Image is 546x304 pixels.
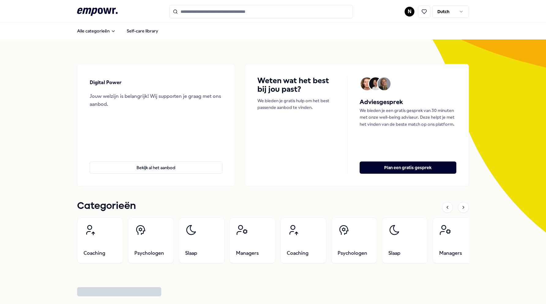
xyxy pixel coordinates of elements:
[72,25,163,37] nav: Main
[90,161,223,174] button: Bekijk al het aanbod
[257,76,335,94] h4: Weten wat het best bij jou past?
[84,250,105,257] span: Coaching
[369,77,382,90] img: Avatar
[185,250,197,257] span: Slaap
[77,217,123,263] a: Coaching
[433,217,479,263] a: Managers
[382,217,428,263] a: Slaap
[179,217,225,263] a: Slaap
[230,217,275,263] a: Managers
[378,77,391,90] img: Avatar
[360,107,456,128] p: We bieden je een gratis gesprek van 30 minuten met onze well-being adviseur. Deze helpt je met he...
[169,5,353,18] input: Search for products, categories or subcategories
[360,161,456,174] button: Plan een gratis gesprek
[77,198,136,214] h1: Categorieën
[72,25,121,37] button: Alle categorieën
[90,152,223,174] a: Bekijk al het aanbod
[361,77,373,90] img: Avatar
[388,250,400,257] span: Slaap
[331,217,377,263] a: Psychologen
[338,250,367,257] span: Psychologen
[122,25,163,37] a: Self-care library
[236,250,259,257] span: Managers
[287,250,309,257] span: Coaching
[280,217,326,263] a: Coaching
[90,92,223,108] div: Jouw welzijn is belangrijk! Wij supporten je graag met ons aanbod.
[439,250,462,257] span: Managers
[134,250,164,257] span: Psychologen
[128,217,174,263] a: Psychologen
[90,79,122,87] p: Digital Power
[257,97,335,111] p: We bieden je gratis hulp om het best passende aanbod te vinden.
[405,7,414,17] button: N
[360,97,456,107] h5: Adviesgesprek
